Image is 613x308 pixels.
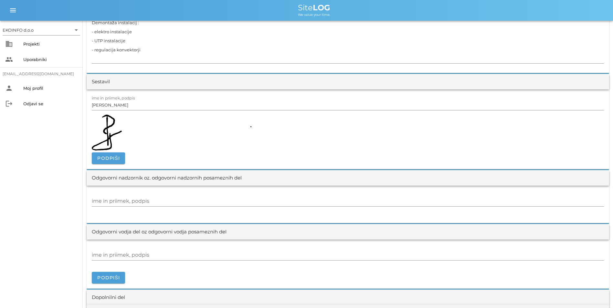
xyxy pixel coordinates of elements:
i: arrow_drop_down [72,26,80,34]
div: EKOINFO d.o.o [3,25,80,35]
span: We value your time. [298,13,330,17]
div: EKOINFO d.o.o [3,27,34,33]
div: Dopolnilni del [92,294,125,301]
div: Moj profil [23,86,78,91]
iframe: Chat Widget [521,238,613,308]
div: Sestavil [92,78,110,86]
label: ime in priimek, podpis [92,96,135,101]
div: Odgovorni vodja del oz odgovorni vodja posameznih del [92,228,227,236]
div: Odjavi se [23,101,78,106]
span: Podpiši [97,275,120,281]
div: Pripomoček za klepet [521,238,613,308]
div: Uporabniki [23,57,78,62]
i: people [5,56,13,63]
button: Podpiši [92,152,125,164]
span: Site [298,3,330,12]
div: Odgovorni nadzornik oz. odgovorni nadzornih posameznih del [92,174,242,182]
i: logout [5,100,13,108]
button: Podpiši [92,272,125,283]
b: LOG [313,3,330,12]
i: menu [9,6,17,14]
div: Projekti [23,41,78,46]
span: Podpiši [97,155,120,161]
img: sts5dB9xe+0N29sq5HCWv2FfBCyuggAIK9EHgvwEYLGGNWhtfIwAAAABJRU5ErkJggg== [92,115,251,150]
i: person [5,84,13,92]
i: business [5,40,13,48]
